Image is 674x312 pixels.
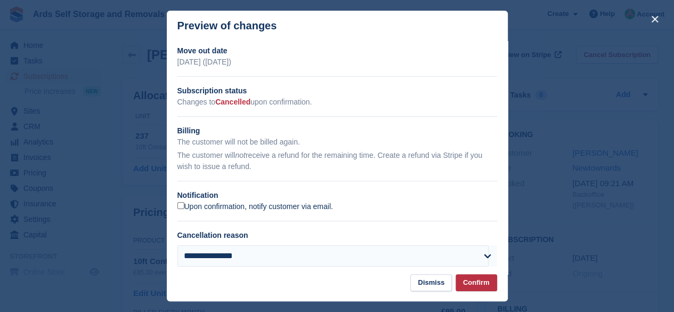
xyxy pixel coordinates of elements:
[177,20,277,32] p: Preview of changes
[177,85,497,97] h2: Subscription status
[177,190,497,201] h2: Notification
[215,98,250,106] span: Cancelled
[177,202,333,212] label: Upon confirmation, notify customer via email.
[177,231,248,239] label: Cancellation reason
[410,274,452,292] button: Dismiss
[177,97,497,108] p: Changes to upon confirmation.
[177,57,497,68] p: [DATE] ([DATE])
[177,202,184,209] input: Upon confirmation, notify customer via email.
[235,151,245,159] em: not
[177,137,497,148] p: The customer will not be billed again.
[177,125,497,137] h2: Billing
[646,11,663,28] button: close
[456,274,497,292] button: Confirm
[177,45,497,57] h2: Move out date
[177,150,497,172] p: The customer will receive a refund for the remaining time. Create a refund via Stripe if you wish...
